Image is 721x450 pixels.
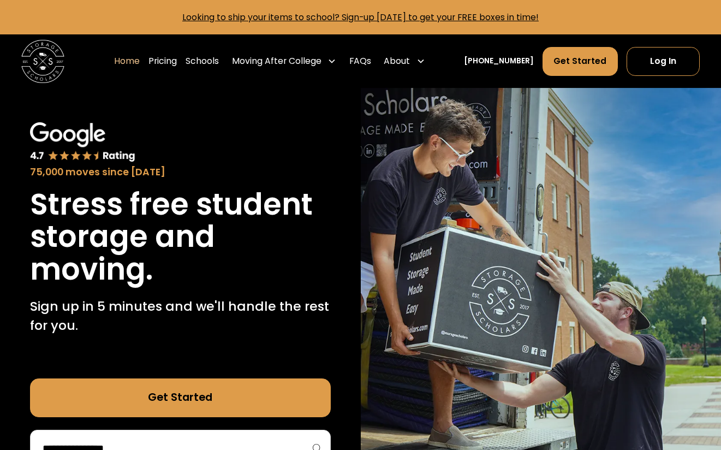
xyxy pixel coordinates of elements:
[182,11,539,23] a: Looking to ship your items to school? Sign-up [DATE] to get your FREE boxes in time!
[30,122,135,163] img: Google 4.7 star rating
[186,46,219,76] a: Schools
[30,165,331,180] div: 75,000 moves since [DATE]
[232,55,321,68] div: Moving After College
[543,47,618,76] a: Get Started
[627,47,700,76] a: Log In
[148,46,177,76] a: Pricing
[30,378,331,417] a: Get Started
[464,56,534,67] a: [PHONE_NUMBER]
[21,40,64,83] img: Storage Scholars main logo
[228,46,341,76] div: Moving After College
[30,188,331,286] h1: Stress free student storage and moving.
[114,46,140,76] a: Home
[380,46,430,76] div: About
[384,55,410,68] div: About
[349,46,371,76] a: FAQs
[30,297,331,335] p: Sign up in 5 minutes and we'll handle the rest for you.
